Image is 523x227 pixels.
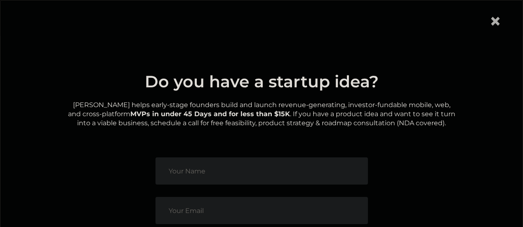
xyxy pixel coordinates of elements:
[130,110,290,118] strong: MVPs in under 45 Days and for less than $15K
[155,197,368,224] input: Your Email
[155,157,368,185] input: Your Name
[489,9,502,34] span: ×
[483,5,508,38] button: Close
[68,71,455,92] h1: Do you have a startup idea?
[68,101,455,128] p: [PERSON_NAME] helps early-stage founders build and launch revenue-generating, investor-fundable m...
